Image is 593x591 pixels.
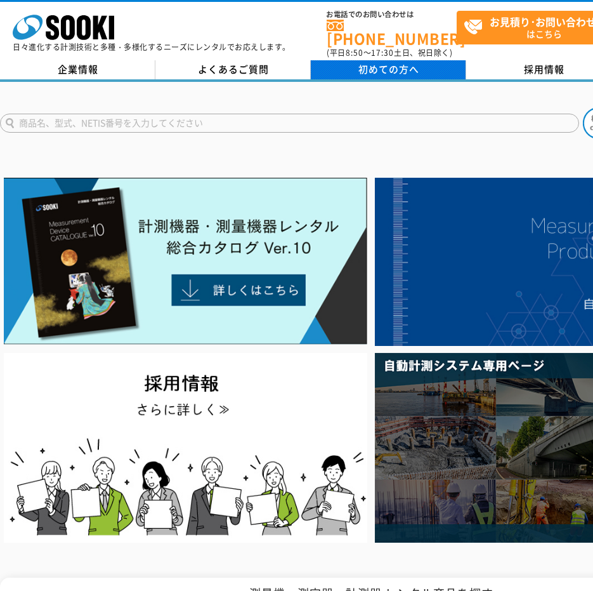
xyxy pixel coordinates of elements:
img: SOOKI recruit [4,353,367,542]
a: 初めての方へ [311,60,466,79]
span: (平日 ～ 土日、祝日除く) [327,47,452,58]
span: 8:50 [346,47,363,58]
span: お電話でのお問い合わせは [327,11,457,18]
span: 17:30 [371,47,394,58]
a: よくあるご質問 [155,60,311,79]
span: 初めての方へ [358,62,419,76]
p: 日々進化する計測技術と多種・多様化するニーズにレンタルでお応えします。 [13,43,290,51]
a: [PHONE_NUMBER] [327,20,457,46]
img: Catalog Ver10 [4,178,367,345]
